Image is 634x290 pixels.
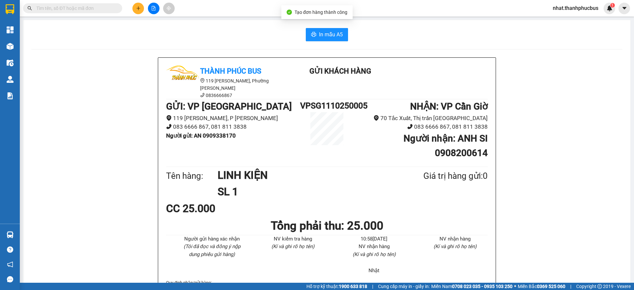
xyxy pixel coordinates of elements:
span: Miền Nam [431,283,512,290]
div: CC 25.000 [166,200,272,217]
span: message [7,276,13,282]
li: 0836666867 [166,92,285,99]
li: 119 [PERSON_NAME], P [PERSON_NAME] [166,114,300,123]
img: logo.jpg [166,66,199,99]
h1: LINH KIỆN [218,167,391,183]
img: logo.jpg [8,8,41,41]
li: 70 Tắc Xuất, Thị trấn [GEOGRAPHIC_DATA] [354,114,488,123]
b: Thành Phúc Bus [8,43,33,74]
span: ⚪️ [514,285,516,288]
span: question-circle [7,246,13,253]
img: warehouse-icon [7,231,14,238]
button: file-add [148,3,159,14]
button: caret-down [618,3,630,14]
img: warehouse-icon [7,76,14,83]
li: 10:58[DATE] [341,235,407,243]
img: dashboard-icon [7,26,14,33]
li: NV nhận hàng [341,243,407,251]
div: Tên hàng: [166,169,218,183]
span: nhat.thanhphucbus [547,4,604,12]
img: icon-new-feature [607,5,613,11]
span: check-circle [287,10,292,15]
b: Gửi khách hàng [309,67,371,75]
span: printer [311,32,316,38]
i: (Kí và ghi rõ họ tên) [353,251,396,257]
li: Người gửi hàng xác nhận [179,235,245,243]
b: Người gửi : AN 0909338170 [166,132,236,139]
span: environment [373,115,379,121]
span: phone [407,124,413,129]
img: logo-vxr [6,4,14,14]
img: solution-icon [7,92,14,99]
i: (Kí và ghi rõ họ tên) [434,243,476,249]
li: 083 6666 867, 081 811 3838 [354,122,488,131]
i: (Tôi đã đọc và đồng ý nộp dung phiếu gửi hàng) [184,243,240,257]
b: Thành Phúc Bus [200,67,261,75]
sup: 1 [610,3,615,8]
span: Tạo đơn hàng thành công [295,10,347,15]
button: printerIn mẫu A5 [306,28,348,41]
span: Miền Bắc [518,283,565,290]
span: search [27,6,32,11]
span: aim [166,6,171,11]
img: warehouse-icon [7,59,14,66]
b: Gửi khách hàng [41,10,65,41]
span: environment [166,115,172,121]
span: In mẫu A5 [319,30,343,39]
i: (Kí và ghi rõ họ tên) [271,243,314,249]
span: file-add [151,6,156,11]
span: caret-down [621,5,627,11]
button: plus [132,3,144,14]
span: copyright [597,284,602,289]
h1: Tổng phải thu: 25.000 [166,217,488,235]
button: aim [163,3,175,14]
span: plus [136,6,141,11]
input: Tìm tên, số ĐT hoặc mã đơn [36,5,114,12]
h1: SL 1 [218,183,391,200]
strong: 1900 633 818 [339,284,367,289]
span: phone [200,93,205,97]
li: 083 6666 867, 081 811 3838 [166,122,300,131]
li: NV kiểm tra hàng [261,235,326,243]
b: Người nhận : ANH SI 0908200614 [404,133,488,158]
strong: 0369 525 060 [537,284,565,289]
li: 119 [PERSON_NAME], Phường [PERSON_NAME] [166,77,285,92]
li: NV nhận hàng [423,235,488,243]
span: phone [166,124,172,129]
span: | [570,283,571,290]
span: Hỗ trợ kỹ thuật: [306,283,367,290]
span: environment [200,78,205,83]
div: Giá trị hàng gửi: 0 [391,169,488,183]
img: warehouse-icon [7,43,14,50]
b: NHẬN : VP Cần Giờ [410,101,488,112]
span: Cung cấp máy in - giấy in: [378,283,430,290]
b: GỬI : VP [GEOGRAPHIC_DATA] [166,101,292,112]
span: notification [7,261,13,268]
span: | [372,283,373,290]
h1: VPSG1110250005 [300,99,354,112]
span: 1 [611,3,614,8]
strong: 0708 023 035 - 0935 103 250 [452,284,512,289]
li: Nhật [341,267,407,275]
